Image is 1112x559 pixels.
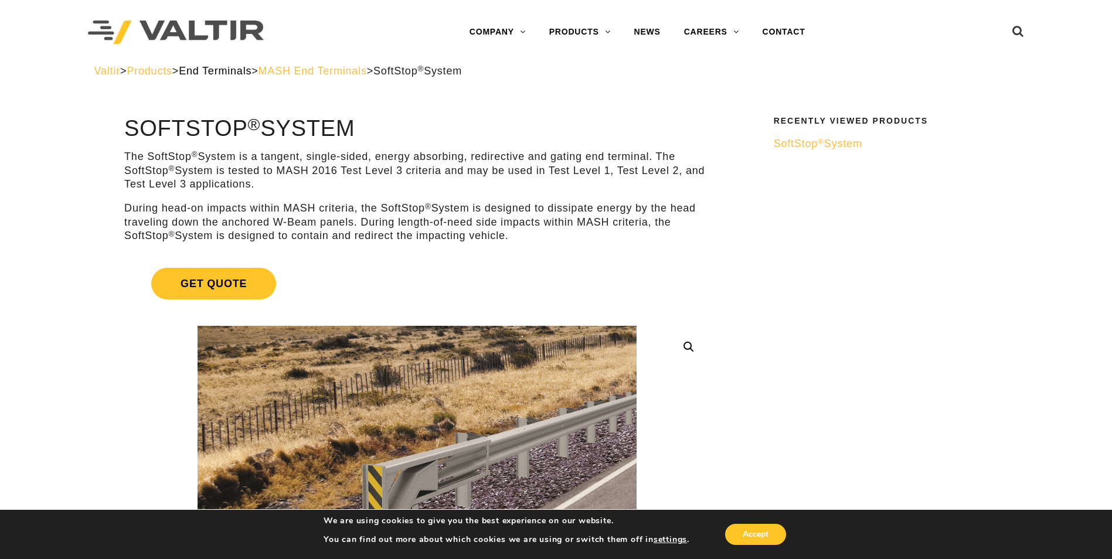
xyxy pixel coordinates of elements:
button: settings [654,534,687,545]
a: Get Quote [124,254,710,313]
p: During head-on impacts within MASH criteria, the SoftStop System is designed to dissipate energy ... [124,202,710,243]
a: Products [127,65,172,77]
sup: ® [425,202,431,211]
div: > > > > [94,64,1018,78]
a: NEWS [623,21,672,44]
sup: ® [818,137,824,146]
span: Get Quote [151,268,276,299]
p: You can find out more about which cookies we are using or switch them off in . [324,534,689,545]
span: SoftStop System [373,65,462,77]
span: SoftStop System [774,138,862,149]
sup: ® [169,164,175,173]
a: End Terminals [179,65,251,77]
p: The SoftStop System is a tangent, single-sided, energy absorbing, redirective and gating end term... [124,150,710,191]
a: COMPANY [458,21,538,44]
button: Accept [725,524,786,545]
h2: Recently Viewed Products [774,117,1011,125]
a: PRODUCTS [538,21,623,44]
sup: ® [248,115,261,134]
a: CAREERS [672,21,751,44]
img: Valtir [88,21,264,45]
a: Valtir [94,65,120,77]
p: We are using cookies to give you the best experience on our website. [324,516,689,526]
sup: ® [417,64,424,73]
sup: ® [192,150,198,159]
a: CONTACT [751,21,817,44]
a: MASH End Terminals [259,65,367,77]
h1: SoftStop System [124,117,710,141]
a: SoftStop®System [774,137,1011,151]
sup: ® [169,230,175,238]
